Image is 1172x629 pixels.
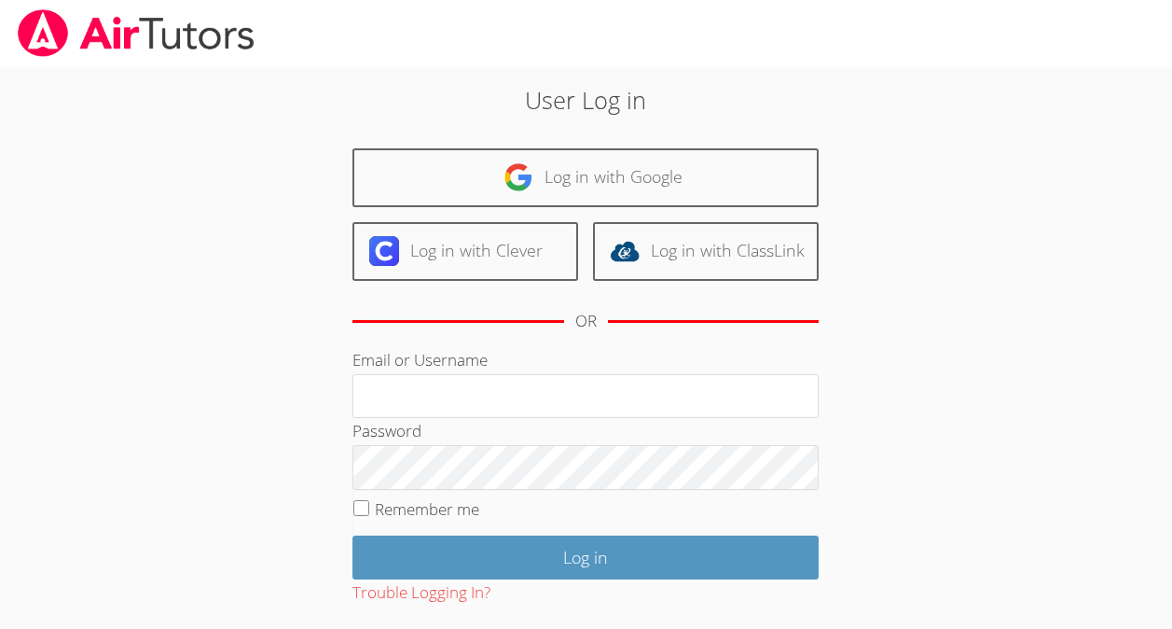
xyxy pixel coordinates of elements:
a: Log in with Google [352,148,819,207]
img: google-logo-50288ca7cdecda66e5e0955fdab243c47b7ad437acaf1139b6f446037453330a.svg [503,162,533,192]
img: clever-logo-6eab21bc6e7a338710f1a6ff85c0baf02591cd810cc4098c63d3a4b26e2feb20.svg [369,236,399,266]
a: Log in with Clever [352,222,578,281]
div: OR [575,308,597,335]
input: Log in [352,536,819,580]
h2: User Log in [269,82,903,118]
img: classlink-logo-d6bb404cc1216ec64c9a2012d9dc4662098be43eaf13dc465df04b49fa7ab582.svg [610,236,640,266]
a: Log in with ClassLink [593,222,819,281]
label: Remember me [375,498,479,520]
button: Trouble Logging In? [352,580,490,607]
label: Password [352,420,421,441]
label: Email or Username [352,349,488,370]
img: airtutors_banner-c4298cdbf04f3fff15de1276eac7730deb9818008684d7c2e4769d2f7ddbe033.png [16,9,256,57]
